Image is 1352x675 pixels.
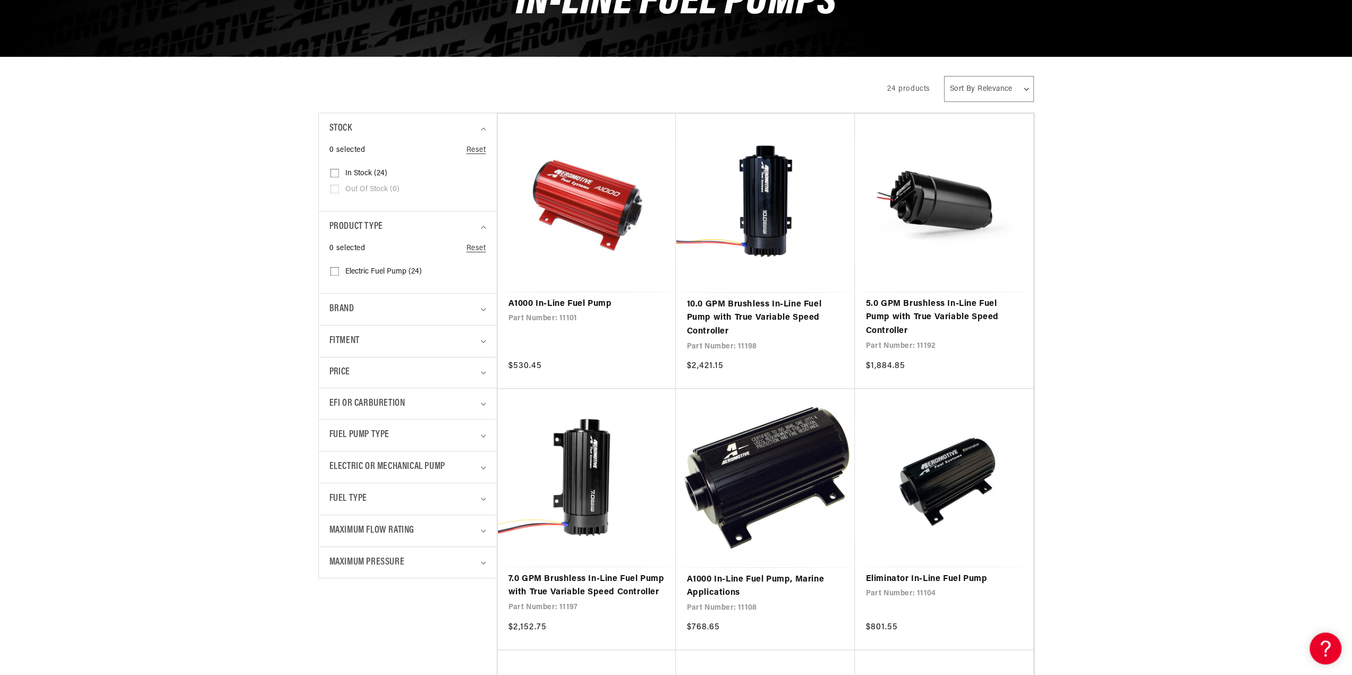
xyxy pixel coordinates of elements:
span: Brand [329,302,354,317]
summary: Fuel Pump Type (0 selected) [329,420,486,451]
span: 0 selected [329,144,365,156]
summary: Product type (0 selected) [329,211,486,243]
a: 10.0 GPM Brushless In-Line Fuel Pump with True Variable Speed Controller [686,298,844,339]
summary: Maximum Pressure (0 selected) [329,547,486,578]
span: Price [329,365,350,380]
span: Electric Fuel Pump (24) [345,267,422,277]
span: EFI or Carburetion [329,396,405,412]
span: 0 selected [329,243,365,254]
summary: Brand (0 selected) [329,294,486,325]
a: A1000 In-Line Fuel Pump, Marine Applications [686,573,844,600]
a: 7.0 GPM Brushless In-Line Fuel Pump with True Variable Speed Controller [508,573,666,600]
summary: EFI or Carburetion (0 selected) [329,388,486,420]
span: Out of stock (0) [345,185,399,194]
summary: Maximum Flow Rating (0 selected) [329,515,486,546]
span: Fitment [329,334,360,349]
span: 24 products [887,85,930,93]
span: Product type [329,219,383,235]
span: Fuel Pump Type [329,428,389,443]
a: Reset [466,243,486,254]
span: Maximum Flow Rating [329,523,414,539]
summary: Price [329,357,486,388]
span: Electric or Mechanical Pump [329,459,445,475]
a: 5.0 GPM Brushless In-Line Fuel Pump with True Variable Speed Controller [865,297,1023,338]
span: Stock [329,121,352,136]
summary: Fuel Type (0 selected) [329,483,486,515]
summary: Stock (0 selected) [329,113,486,144]
a: A1000 In-Line Fuel Pump [508,297,666,311]
a: Reset [466,144,486,156]
span: Fuel Type [329,491,367,507]
summary: Electric or Mechanical Pump (0 selected) [329,451,486,483]
a: Eliminator In-Line Fuel Pump [865,573,1023,586]
span: In stock (24) [345,169,387,178]
span: Maximum Pressure [329,555,405,570]
summary: Fitment (0 selected) [329,326,486,357]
